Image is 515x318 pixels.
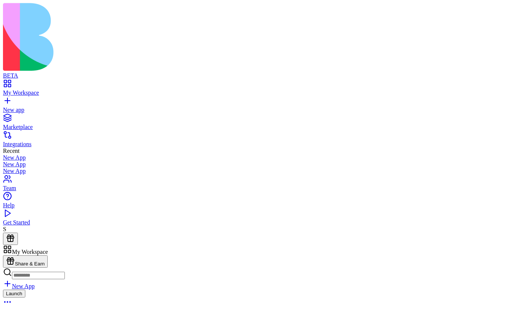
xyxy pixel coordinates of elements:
a: New App [3,161,512,168]
a: My Workspace [3,83,512,96]
div: Integrations [3,141,512,148]
a: Marketplace [3,117,512,130]
div: Help [3,202,512,209]
span: My Workspace [12,249,48,255]
span: S [3,226,6,232]
div: Team [3,185,512,192]
div: New app [3,107,512,113]
a: Get Started [3,212,512,226]
a: BETA [3,66,512,79]
a: New App [3,154,512,161]
div: My Workspace [3,89,512,96]
img: logo [3,3,303,71]
a: New app [3,100,512,113]
a: Integrations [3,134,512,148]
a: Help [3,195,512,209]
a: New App [3,168,512,174]
a: New App [3,283,35,289]
button: Launch [3,290,25,297]
button: Share & Earn [3,255,48,268]
div: BETA [3,72,512,79]
div: Get Started [3,219,512,226]
span: Share & Earn [15,261,45,267]
a: Team [3,178,512,192]
span: Recent [3,148,19,154]
div: Marketplace [3,124,512,130]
